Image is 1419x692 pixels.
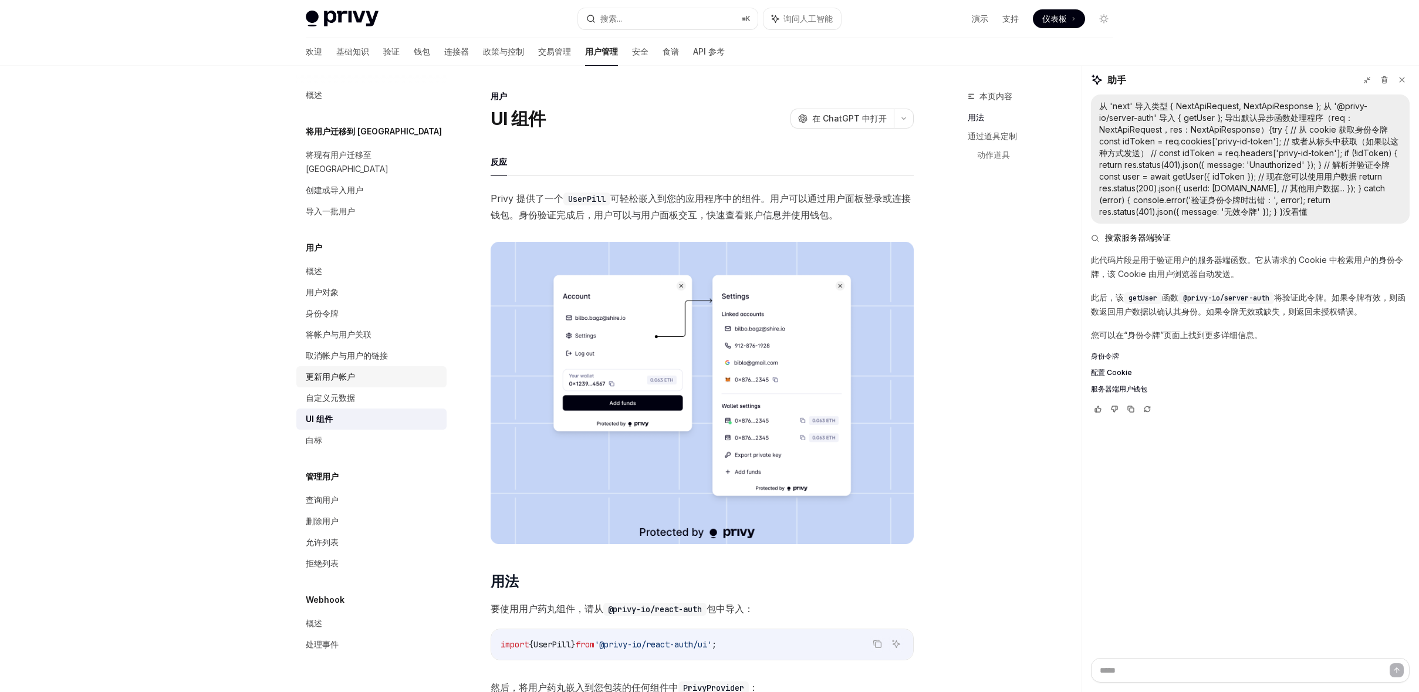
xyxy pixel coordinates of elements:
a: 支持 [1002,13,1019,25]
font: 从 'next' 导入类型 { NextApiRequest, NextApiResponse }; 从 '@privy-io/server-auth' 导入 { getUser }; 导出默认... [1099,101,1398,217]
font: 支持 [1002,13,1019,23]
span: getUser [1129,293,1157,303]
font: 基础知识 [336,46,369,56]
font: 要使用用户药丸组件，请从 [491,603,603,615]
button: 反应 [491,148,507,175]
font: 交易管理 [538,46,571,56]
font: 概述 [306,266,322,276]
a: 通过道具定制 [968,127,1123,146]
font: 搜索服务器端验证 [1105,232,1171,242]
span: UserPill [533,639,571,650]
button: 搜索...⌘K [578,8,758,29]
font: 安全 [632,46,648,56]
code: UserPill [563,193,610,205]
button: 在 ChatGPT 中打开 [790,109,894,129]
font: 白标 [306,435,322,445]
a: 食谱 [663,38,679,66]
a: 仪表板 [1033,9,1085,28]
span: ; [712,639,717,650]
font: 助手 [1107,74,1126,86]
font: 可轻松嵌入到您的应用程序中的组件。用户可以通过用户面板登录或连接钱包。身份验证完成后，用户可以与用户面板交互，快速查看账户信息并使用钱包。 [491,193,911,221]
font: 取消帐户与用户的链接 [306,350,388,360]
span: from [576,639,594,650]
font: 管理用户 [306,471,339,481]
font: 概述 [306,90,322,100]
font: 本页内容 [979,91,1012,101]
a: 配置 Cookie [1091,368,1410,377]
font: K [745,14,751,23]
font: 钱包 [414,46,430,56]
font: 验证 [383,46,400,56]
font: 政策与控制 [483,46,524,56]
button: 询问人工智能 [763,8,841,29]
a: 用户管理 [585,38,618,66]
a: 删除用户 [296,511,447,532]
font: ⌘ [742,14,745,23]
a: 政策与控制 [483,38,524,66]
font: 用户对象 [306,287,339,297]
span: @privy-io/server-auth [1183,293,1269,303]
font: 拒绝列表 [306,558,339,568]
button: 搜索服务器端验证 [1091,232,1410,244]
font: 将帐户与用户关联 [306,329,371,339]
font: 更新用户帐户 [306,372,355,382]
a: 将现有用户迁移至 [GEOGRAPHIC_DATA] [296,144,447,180]
font: 包中导入： [707,603,754,615]
a: 自定义元数据 [296,387,447,409]
a: 将帐户与用户关联 [296,324,447,345]
a: 基础知识 [336,38,369,66]
font: 动作道具 [977,150,1010,160]
span: } [571,639,576,650]
font: 用法 [968,112,984,122]
a: 安全 [632,38,648,66]
font: 将验证此令牌。如果令牌有效，则函数返回用户数据以确认其身份。如果令牌无效或缺失，则返回未授权错误。 [1091,292,1406,316]
font: 删除用户 [306,516,339,526]
a: 创建或导入用户 [296,180,447,201]
a: 服务器端用户钱包 [1091,384,1410,394]
a: 拒绝列表 [296,553,447,574]
span: { [529,639,533,650]
a: 演示 [972,13,988,25]
font: 食谱 [663,46,679,56]
font: Webhook [306,595,344,605]
a: 连接器 [444,38,469,66]
font: 此后，该 [1091,292,1124,302]
font: Privy 提供了一个 [491,193,563,204]
a: 身份令牌 [1091,352,1410,361]
font: 创建或导入用户 [306,185,363,195]
font: 用户 [491,91,507,101]
a: 允许列表 [296,532,447,553]
font: 反应 [491,157,507,167]
span: import [501,639,529,650]
font: 通过道具定制 [968,131,1017,141]
font: 导入一批用户 [306,206,355,216]
font: 搜索... [600,13,622,23]
font: 函数 [1162,292,1178,302]
font: 在 ChatGPT 中打开 [812,113,887,123]
a: 验证 [383,38,400,66]
font: 允许列表 [306,537,339,547]
font: 自定义元数据 [306,393,355,403]
font: 将用户迁移到 [GEOGRAPHIC_DATA] [306,126,442,136]
a: 用法 [968,108,1123,127]
a: 欢迎 [306,38,322,66]
font: 将现有用户迁移至 [GEOGRAPHIC_DATA] [306,150,388,174]
font: 用户 [306,242,322,252]
font: 演示 [972,13,988,23]
code: @privy-io/react-auth [603,603,707,616]
font: 询问人工智能 [783,13,833,23]
a: 更新用户帐户 [296,366,447,387]
button: 询问人工智能 [888,636,904,652]
img: 图片/Userpill2.png [491,242,914,544]
font: 处理事件 [306,639,339,649]
a: 交易管理 [538,38,571,66]
a: 查询用户 [296,490,447,511]
font: 身份令牌 [1091,352,1119,360]
a: 概述 [296,261,447,282]
font: 此代码片段是用于验证用户的服务器端函数。它从请求的 Cookie 中检索用户的身份令牌，该 Cookie 由用户浏览器自动发送。 [1091,255,1403,279]
font: API 参考 [693,46,725,56]
font: 配置 Cookie [1091,368,1132,377]
a: 处理事件 [296,634,447,655]
span: '@privy-io/react-auth/ui' [594,639,712,650]
a: 取消帐户与用户的链接 [296,345,447,366]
